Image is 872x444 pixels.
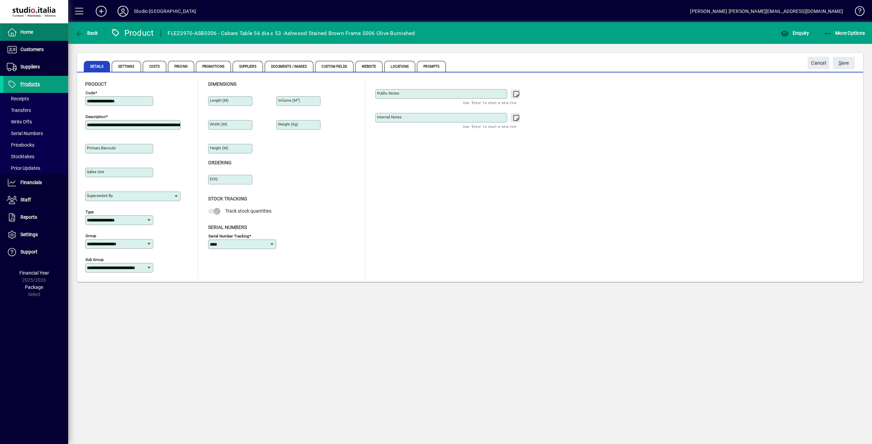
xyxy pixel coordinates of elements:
a: Serial Numbers [3,128,68,139]
span: Settings [20,232,38,237]
span: Transfers [7,108,31,113]
span: Enquiry [781,30,809,36]
a: Support [3,244,68,261]
button: Save [833,57,855,69]
a: Price Updates [3,162,68,174]
div: FLE23970-ASB5006 - Cabare Table 56 dia x 53 -Ashwood Stained Brown Frame 5006 Olive Burnished [168,28,415,39]
a: Knowledge Base [850,1,863,23]
span: Stock Tracking [208,196,247,201]
a: Home [3,24,68,41]
mat-label: EOQ [210,177,218,181]
span: Promotions [196,61,231,72]
span: Receipts [7,96,29,101]
span: Locations [384,61,415,72]
span: S [839,60,841,66]
span: Package [25,284,43,290]
mat-label: Sub group [85,257,104,262]
a: Write Offs [3,116,68,128]
button: More Options [822,27,867,39]
span: Settings [112,61,141,72]
span: Details [84,61,110,72]
span: Website [355,61,383,72]
button: Back [74,27,100,39]
span: Costs [143,61,167,72]
span: Back [75,30,98,36]
button: Profile [112,5,134,17]
span: Price Updates [7,165,40,171]
span: Track stock quantities [225,208,271,214]
mat-label: Public Notes [377,91,399,96]
span: Products [20,81,40,87]
mat-label: Sales unit [87,169,104,174]
span: Support [20,249,37,254]
mat-label: Description [85,114,106,119]
a: Stocktakes [3,151,68,162]
button: Add [90,5,112,17]
span: Product [85,81,107,87]
span: Customers [20,47,44,52]
span: Reports [20,214,37,220]
span: Serial Numbers [208,225,247,230]
span: Home [20,29,33,35]
span: Documents / Images [265,61,314,72]
span: Prompts [417,61,446,72]
a: Receipts [3,93,68,104]
mat-label: Width (m) [210,122,227,127]
a: Reports [3,209,68,226]
mat-label: Length (m) [210,98,229,103]
mat-label: Code [85,91,95,95]
a: Staff [3,192,68,209]
span: ave [839,57,849,69]
mat-label: Type [85,210,94,214]
span: Custom Fields [315,61,353,72]
mat-label: Primary barcode [87,146,116,150]
mat-hint: Use 'Enter' to start a new line [463,122,516,130]
span: Suppliers [20,64,40,69]
button: Cancel [808,57,829,69]
span: Cancel [811,57,826,69]
span: Stocktakes [7,154,34,159]
span: Serial Numbers [7,131,43,136]
a: Settings [3,226,68,243]
mat-label: Height (m) [210,146,228,150]
a: Suppliers [3,59,68,76]
div: Product [111,28,154,38]
span: Financials [20,180,42,185]
div: [PERSON_NAME] [PERSON_NAME][EMAIL_ADDRESS][DOMAIN_NAME] [690,6,843,17]
mat-label: Volume (m ) [278,98,300,103]
span: Staff [20,197,31,202]
div: Studio [GEOGRAPHIC_DATA] [134,6,196,17]
span: Financial Year [19,270,49,276]
a: Pricebooks [3,139,68,151]
mat-label: Weight (Kg) [278,122,298,127]
span: Suppliers [233,61,263,72]
mat-label: Superseded by [87,193,113,198]
span: Pricebooks [7,142,34,148]
mat-label: Internal Notes [377,115,402,119]
sup: 3 [297,98,299,101]
span: Ordering [208,160,232,165]
span: Write Offs [7,119,32,125]
app-page-header-button: Back [68,27,106,39]
mat-label: Group [85,233,96,238]
span: More Options [824,30,865,36]
button: Enquiry [779,27,811,39]
a: Customers [3,41,68,58]
span: Pricing [168,61,194,72]
mat-hint: Use 'Enter' to start a new line [463,99,516,106]
mat-label: Serial Number tracking [208,233,249,238]
span: Dimensions [208,81,236,87]
a: Financials [3,174,68,191]
a: Transfers [3,104,68,116]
